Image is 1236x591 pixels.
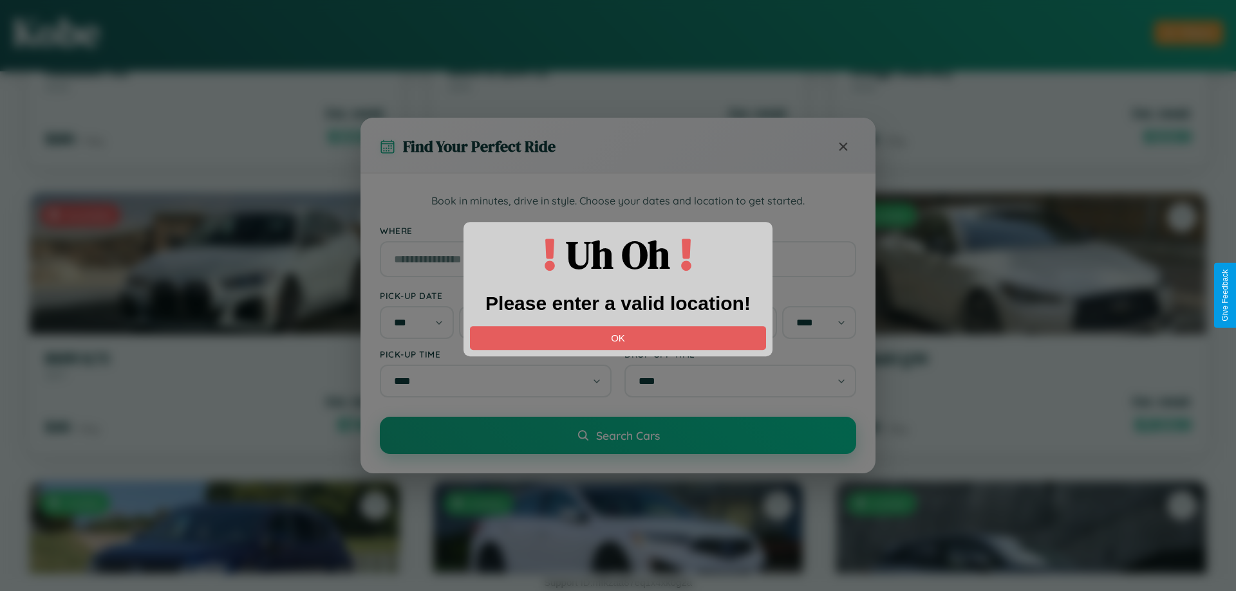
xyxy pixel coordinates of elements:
[624,290,856,301] label: Drop-off Date
[380,225,856,236] label: Where
[624,349,856,359] label: Drop-off Time
[403,136,556,157] h3: Find Your Perfect Ride
[380,349,612,359] label: Pick-up Time
[596,428,660,442] span: Search Cars
[380,193,856,210] p: Book in minutes, drive in style. Choose your dates and location to get started.
[380,290,612,301] label: Pick-up Date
